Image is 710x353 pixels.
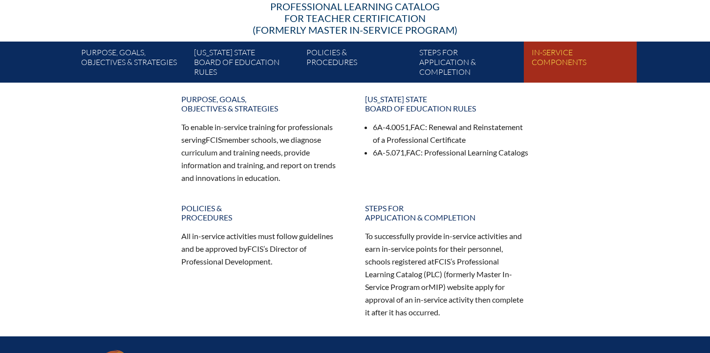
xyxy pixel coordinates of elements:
[429,282,443,291] span: MIP
[302,45,415,83] a: Policies &Procedures
[175,90,351,117] a: Purpose, goals,objectives & strategies
[415,45,528,83] a: Steps forapplication & completion
[406,148,421,157] span: FAC
[181,230,345,268] p: All in-service activities must follow guidelines and be approved by ’s Director of Professional D...
[77,45,190,83] a: Purpose, goals,objectives & strategies
[373,146,529,159] li: 6A-5.071, : Professional Learning Catalogs
[190,45,302,83] a: [US_STATE] StateBoard of Education rules
[434,257,451,266] span: FCIS
[410,122,425,132] span: FAC
[359,90,535,117] a: [US_STATE] StateBoard of Education rules
[74,0,637,36] div: Professional Learning Catalog (formerly Master In-service Program)
[528,45,640,83] a: In-servicecomponents
[175,199,351,226] a: Policies &Procedures
[365,230,529,318] p: To successfully provide in-service activities and earn in-service points for their personnel, sch...
[181,121,345,184] p: To enable in-service training for professionals serving member schools, we diagnose curriculum an...
[247,244,263,253] span: FCIS
[426,269,440,279] span: PLC
[284,12,426,24] span: for Teacher Certification
[206,135,222,144] span: FCIS
[373,121,529,146] li: 6A-4.0051, : Renewal and Reinstatement of a Professional Certificate
[359,199,535,226] a: Steps forapplication & completion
